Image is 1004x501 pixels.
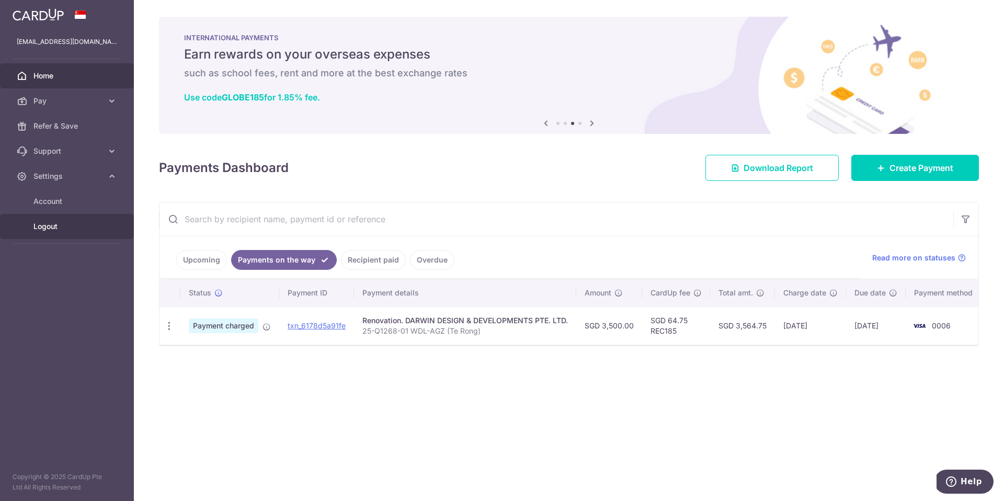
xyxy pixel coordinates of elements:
[159,202,953,236] input: Search by recipient name, payment id or reference
[33,221,102,232] span: Logout
[33,171,102,181] span: Settings
[222,92,264,103] b: GLOBE185
[33,146,102,156] span: Support
[906,279,985,306] th: Payment method
[576,306,642,345] td: SGD 3,500.00
[846,306,906,345] td: [DATE]
[744,162,813,174] span: Download Report
[17,37,117,47] p: [EMAIL_ADDRESS][DOMAIN_NAME]
[231,250,337,270] a: Payments on the way
[33,196,102,207] span: Account
[651,288,690,298] span: CardUp fee
[362,326,568,336] p: 25-Q1268-01 WDL-AGZ (Te Rong)
[189,318,258,333] span: Payment charged
[585,288,611,298] span: Amount
[184,33,954,42] p: INTERNATIONAL PAYMENTS
[288,321,346,330] a: txn_6178d5a91fe
[775,306,846,345] td: [DATE]
[184,46,954,63] h5: Earn rewards on your overseas expenses
[705,155,839,181] a: Download Report
[932,321,951,330] span: 0006
[872,253,955,263] span: Read more on statuses
[851,155,979,181] a: Create Payment
[33,96,102,106] span: Pay
[783,288,826,298] span: Charge date
[889,162,953,174] span: Create Payment
[410,250,454,270] a: Overdue
[937,470,994,496] iframe: Opens a widget where you can find more information
[854,288,886,298] span: Due date
[642,306,710,345] td: SGD 64.75 REC185
[362,315,568,326] div: Renovation. DARWIN DESIGN & DEVELOPMENTS PTE. LTD.
[341,250,406,270] a: Recipient paid
[33,121,102,131] span: Refer & Save
[13,8,64,21] img: CardUp
[184,92,320,103] a: Use codeGLOBE185for 1.85% fee.
[33,71,102,81] span: Home
[189,288,211,298] span: Status
[909,320,930,332] img: Bank Card
[159,17,979,134] img: International Payment Banner
[718,288,753,298] span: Total amt.
[872,253,966,263] a: Read more on statuses
[279,279,354,306] th: Payment ID
[184,67,954,79] h6: such as school fees, rent and more at the best exchange rates
[176,250,227,270] a: Upcoming
[710,306,775,345] td: SGD 3,564.75
[354,279,576,306] th: Payment details
[159,158,289,177] h4: Payments Dashboard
